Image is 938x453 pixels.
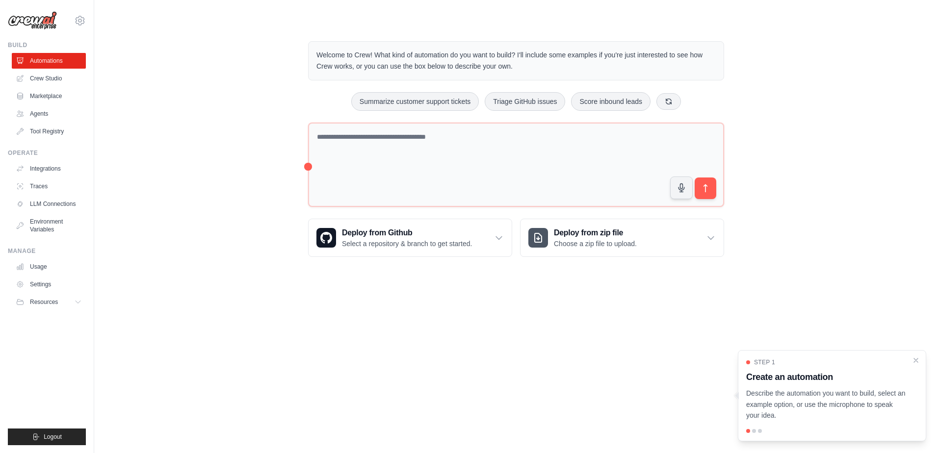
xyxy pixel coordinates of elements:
p: Choose a zip file to upload. [554,239,637,249]
div: Operate [8,149,86,157]
button: Summarize customer support tickets [351,92,479,111]
p: Welcome to Crew! What kind of automation do you want to build? I'll include some examples if you'... [316,50,716,72]
h3: Deploy from Github [342,227,472,239]
iframe: Chat Widget [889,406,938,453]
h3: Deploy from zip file [554,227,637,239]
button: Triage GitHub issues [485,92,565,111]
button: Logout [8,428,86,445]
a: Agents [12,106,86,122]
a: LLM Connections [12,196,86,212]
h3: Create an automation [746,370,906,384]
a: Usage [12,259,86,275]
p: Select a repository & branch to get started. [342,239,472,249]
span: Step 1 [754,358,775,366]
button: Close walkthrough [912,356,920,364]
a: Tool Registry [12,124,86,139]
span: Resources [30,298,58,306]
a: Environment Variables [12,214,86,237]
a: Automations [12,53,86,69]
div: Manage [8,247,86,255]
button: Resources [12,294,86,310]
a: Marketplace [12,88,86,104]
p: Describe the automation you want to build, select an example option, or use the microphone to spe... [746,388,906,421]
button: Score inbound leads [571,92,651,111]
a: Traces [12,178,86,194]
div: Build [8,41,86,49]
a: Integrations [12,161,86,176]
a: Settings [12,277,86,292]
span: Logout [44,433,62,441]
img: Logo [8,11,57,30]
a: Crew Studio [12,71,86,86]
